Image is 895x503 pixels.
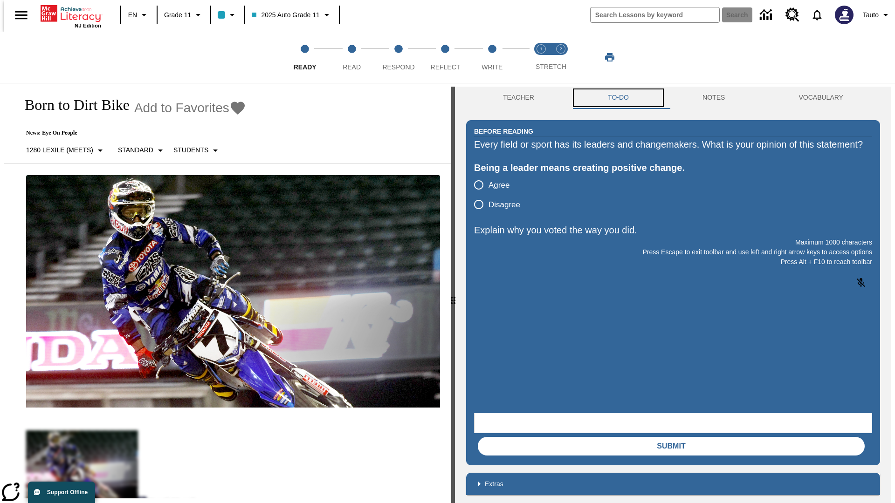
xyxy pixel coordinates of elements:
[835,6,854,24] img: Avatar
[28,482,95,503] button: Support Offline
[547,32,574,83] button: Stretch Respond step 2 of 2
[160,7,207,23] button: Grade: Grade 11, Select a grade
[595,49,625,66] button: Print
[571,87,666,109] button: TO-DO
[466,87,880,109] div: Instructional Panel Tabs
[75,23,101,28] span: NJ Edition
[248,7,336,23] button: Class: 2025 Auto Grade 11, Select your class
[173,145,208,155] p: Students
[4,87,451,498] div: reading
[474,175,528,214] div: poll
[474,137,872,152] div: Every field or sport has its leaders and changemakers. What is your opinion of this statement?
[343,63,361,71] span: Read
[252,10,319,20] span: 2025 Auto Grade 11
[164,10,191,20] span: Grade 11
[128,10,137,20] span: EN
[780,2,805,27] a: Resource Center, Will open in new tab
[474,257,872,267] p: Press Alt + F10 to reach toolbar
[26,145,93,155] p: 1280 Lexile (Meets)
[536,63,566,70] span: STRETCH
[465,32,519,83] button: Write step 5 of 5
[382,63,414,71] span: Respond
[22,142,110,159] button: Select Lexile, 1280 Lexile (Meets)
[474,223,872,238] p: Explain why you voted the way you did.
[451,87,455,503] div: Press Enter or Spacebar and then press right and left arrow keys to move the slider
[474,238,872,247] p: Maximum 1000 characters
[170,142,225,159] button: Select Student
[418,32,472,83] button: Reflect step 4 of 5
[540,47,542,51] text: 1
[278,32,332,83] button: Ready step 1 of 5
[859,7,895,23] button: Profile/Settings
[114,142,170,159] button: Scaffolds, Standard
[214,7,241,23] button: Class color is light blue. Change class color
[124,7,154,23] button: Language: EN, Select a language
[762,87,880,109] button: VOCABULARY
[455,87,891,503] div: activity
[4,7,136,16] body: Explain why you voted the way you did. Maximum 1000 characters Press Alt + F10 to reach toolbar P...
[294,63,317,71] span: Ready
[850,272,872,294] button: Click to activate and allow voice recognition
[15,96,130,114] h1: Born to Dirt Bike
[134,100,246,116] button: Add to Favorites - Born to Dirt Bike
[754,2,780,28] a: Data Center
[26,175,440,408] img: Motocross racer James Stewart flies through the air on his dirt bike.
[324,32,379,83] button: Read step 2 of 5
[474,247,872,257] p: Press Escape to exit toolbar and use left and right arrow keys to access options
[528,32,555,83] button: Stretch Read step 1 of 2
[118,145,153,155] p: Standard
[474,126,533,136] h2: Before Reading
[482,63,503,71] span: Write
[7,1,35,29] button: Open side menu
[372,32,426,83] button: Respond step 3 of 5
[466,87,571,109] button: Teacher
[863,10,879,20] span: Tauto
[591,7,719,22] input: search field
[41,3,101,28] div: Home
[431,63,461,71] span: Reflect
[466,473,880,495] div: Extras
[559,47,562,51] text: 2
[829,3,859,27] button: Select a new avatar
[478,437,865,455] button: Submit
[805,3,829,27] a: Notifications
[474,160,872,175] div: Being a leader means creating positive change.
[489,199,520,211] span: Disagree
[666,87,762,109] button: NOTES
[15,129,246,136] p: News: Eye On People
[485,479,503,489] p: Extras
[134,101,229,116] span: Add to Favorites
[489,179,509,191] span: Agree
[47,489,88,496] span: Support Offline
